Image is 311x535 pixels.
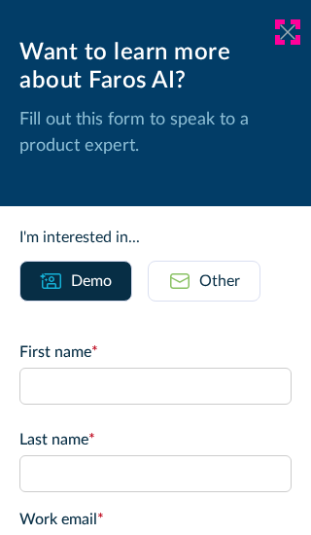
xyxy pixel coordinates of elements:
div: I'm interested in... [19,226,292,249]
p: Fill out this form to speak to a product expert. [19,107,292,160]
div: Demo [71,269,112,293]
div: Other [199,269,240,293]
label: Last name [19,428,292,451]
label: Work email [19,508,292,531]
label: First name [19,340,292,364]
div: Want to learn more about Faros AI? [19,39,292,95]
